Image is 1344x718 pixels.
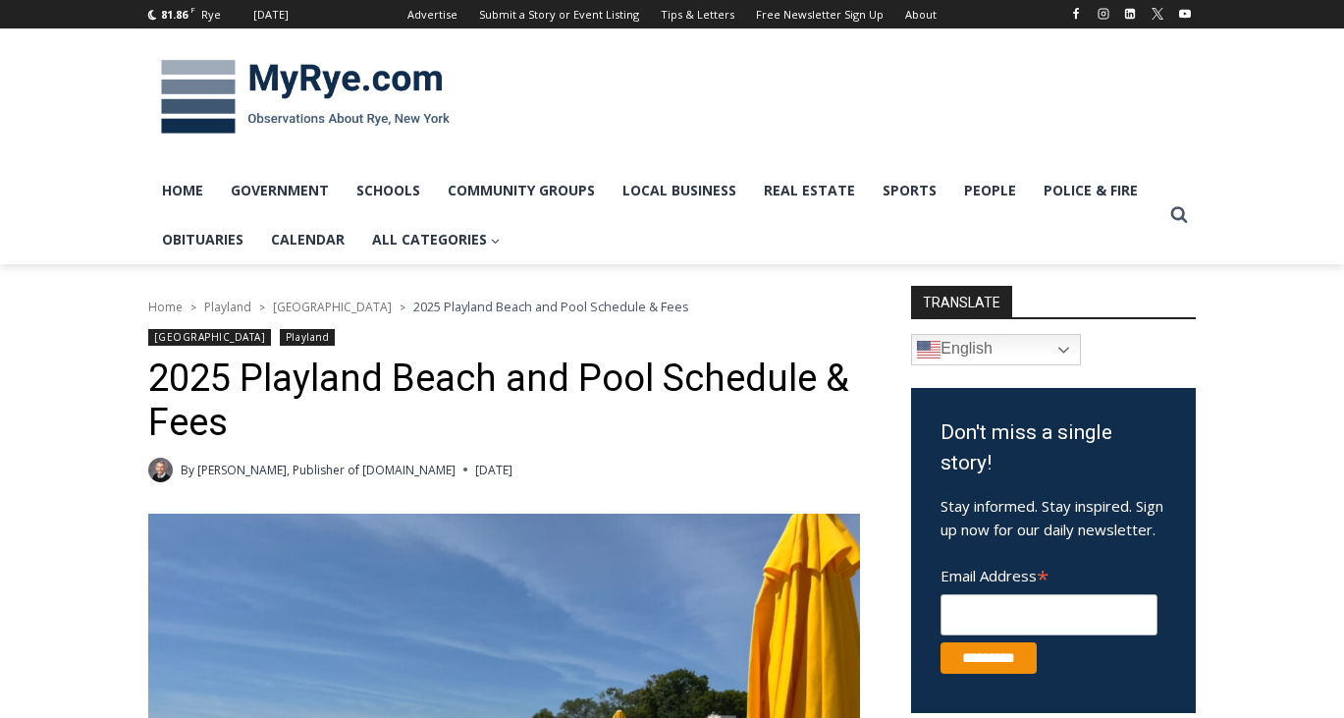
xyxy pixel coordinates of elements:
[280,329,335,346] a: Playland
[950,166,1030,215] a: People
[343,166,434,215] a: Schools
[259,301,265,314] span: >
[148,357,860,446] h1: 2025 Playland Beach and Pool Schedule & Fees
[190,301,196,314] span: >
[609,166,750,215] a: Local Business
[941,494,1166,541] p: Stay informed. Stay inspired. Sign up now for our daily newsletter.
[1161,197,1197,233] button: View Search Form
[204,299,251,315] a: Playland
[253,6,289,24] div: [DATE]
[869,166,950,215] a: Sports
[1173,2,1197,26] a: YouTube
[1118,2,1142,26] a: Linkedin
[941,556,1157,591] label: Email Address
[148,166,1161,265] nav: Primary Navigation
[1030,166,1152,215] a: Police & Fire
[148,299,183,315] a: Home
[1092,2,1115,26] a: Instagram
[434,166,609,215] a: Community Groups
[181,461,194,479] span: By
[217,166,343,215] a: Government
[148,458,173,482] a: Author image
[161,7,188,22] span: 81.86
[413,298,689,315] span: 2025 Playland Beach and Pool Schedule & Fees
[148,166,217,215] a: Home
[750,166,869,215] a: Real Estate
[1064,2,1088,26] a: Facebook
[911,286,1012,317] strong: TRANSLATE
[941,417,1166,479] h3: Don't miss a single story!
[148,215,257,264] a: Obituaries
[197,462,456,478] a: [PERSON_NAME], Publisher of [DOMAIN_NAME]
[475,461,512,479] time: [DATE]
[372,229,501,250] span: All Categories
[400,301,405,314] span: >
[911,334,1081,365] a: English
[917,338,941,361] img: en
[201,6,221,24] div: Rye
[190,4,195,15] span: F
[1146,2,1169,26] a: X
[273,299,392,315] a: [GEOGRAPHIC_DATA]
[148,297,860,316] nav: Breadcrumbs
[148,329,272,346] a: [GEOGRAPHIC_DATA]
[257,215,358,264] a: Calendar
[148,46,462,148] img: MyRye.com
[358,215,514,264] a: All Categories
